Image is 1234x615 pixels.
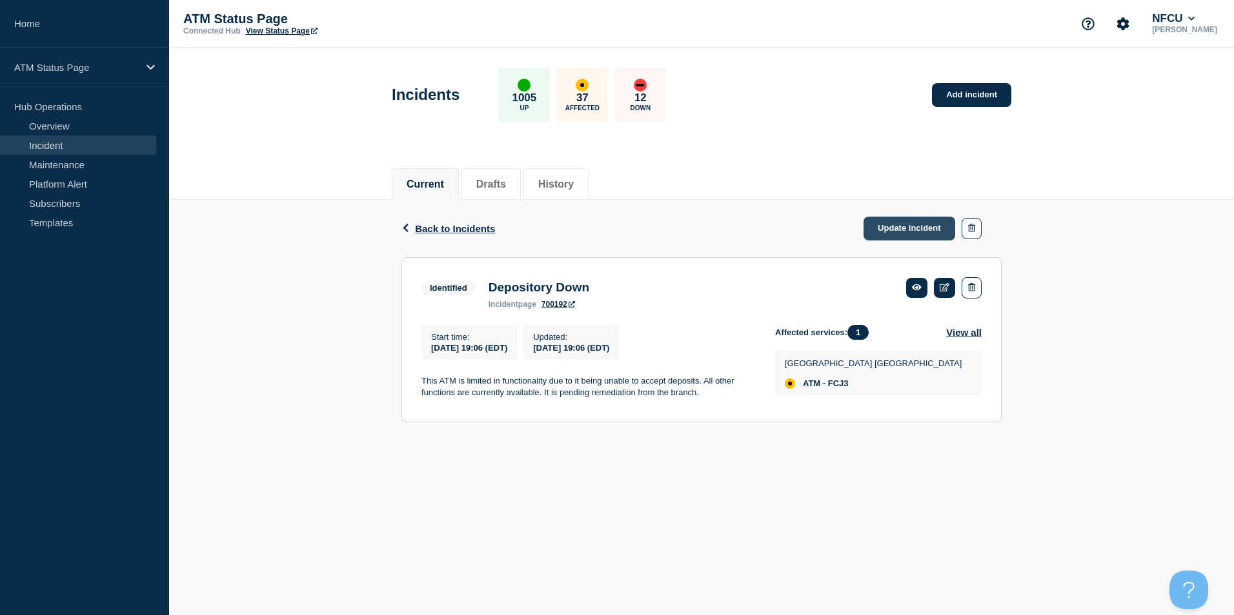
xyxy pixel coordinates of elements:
[847,325,869,340] span: 1
[512,92,536,104] p: 1005
[489,300,536,309] p: page
[631,104,651,112] p: Down
[533,342,609,353] div: [DATE] 19:06 (EDT)
[407,179,444,190] button: Current
[489,280,589,295] h3: Depository Down
[1075,10,1102,37] button: Support
[576,79,589,92] div: affected
[785,378,795,389] div: affected
[1169,571,1208,609] iframe: Help Scout Beacon - Open
[520,104,529,112] p: Up
[634,79,647,92] div: down
[634,92,647,104] p: 12
[538,179,574,190] button: History
[1109,10,1137,37] button: Account settings
[775,325,875,340] span: Affected services:
[946,325,982,340] button: View all
[803,378,849,389] span: ATM - FCJ3
[932,83,1011,107] a: Add incident
[1149,25,1220,34] p: [PERSON_NAME]
[785,358,962,368] p: [GEOGRAPHIC_DATA] [GEOGRAPHIC_DATA]
[392,86,460,104] h1: Incidents
[14,62,138,73] p: ATM Status Page
[489,300,518,309] span: incident
[565,104,600,112] p: Affected
[1149,12,1197,25] button: NFCU
[541,300,575,309] a: 700192
[183,12,441,26] p: ATM Status Page
[401,223,495,234] button: Back to Incidents
[476,179,506,190] button: Drafts
[518,79,531,92] div: up
[421,280,476,295] span: Identified
[576,92,589,104] p: 37
[421,375,754,399] p: This ATM is limited in functionality due to it being unable to accept deposits. All other functio...
[864,217,955,240] a: Update incident
[431,332,507,342] p: Start time :
[415,223,495,234] span: Back to Incidents
[431,343,507,353] span: [DATE] 19:06 (EDT)
[246,26,318,35] a: View Status Page
[533,332,609,342] p: Updated :
[183,26,241,35] p: Connected Hub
